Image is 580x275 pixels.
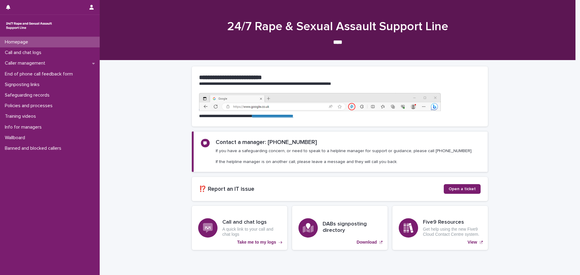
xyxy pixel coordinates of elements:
[2,103,57,109] p: Policies and processes
[2,92,54,98] p: Safeguarding records
[468,240,477,245] p: View
[444,184,481,194] a: Open a ticket
[216,148,472,165] p: If you have a safeguarding concern, or need to speak to a helpline manager for support or guidanc...
[5,20,53,32] img: rhQMoQhaT3yELyF149Cw
[2,114,41,119] p: Training videos
[237,240,276,245] p: Take me to my logs
[423,227,482,237] p: Get help using the new Five9 Cloud Contact Centre system.
[449,187,476,191] span: Open a ticket
[2,39,33,45] p: Homepage
[2,135,30,141] p: Wallboard
[2,60,50,66] p: Caller management
[292,206,388,250] a: Download
[222,219,281,226] h3: Call and chat logs
[216,139,317,146] h2: Contact a manager: [PHONE_NUMBER]
[392,206,488,250] a: View
[199,186,444,193] h2: ⁉️ Report an IT issue
[190,19,486,34] h1: 24/7 Rape & Sexual Assault Support Line
[357,240,377,245] p: Download
[199,93,441,111] img: https%3A%2F%2Fcdn.document360.io%2F0deca9d6-0dac-4e56-9e8f-8d9979bfce0e%2FImages%2FDocumentation%...
[2,71,78,77] p: End of phone call feedback form
[323,221,381,234] h3: DABs signposting directory
[2,124,47,130] p: Info for managers
[222,227,281,237] p: A quick link to your call and chat logs
[2,145,66,151] p: Banned and blocked callers
[2,82,44,88] p: Signposting links
[2,50,46,56] p: Call and chat logs
[192,206,287,250] a: Take me to my logs
[423,219,482,226] h3: Five9 Resources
